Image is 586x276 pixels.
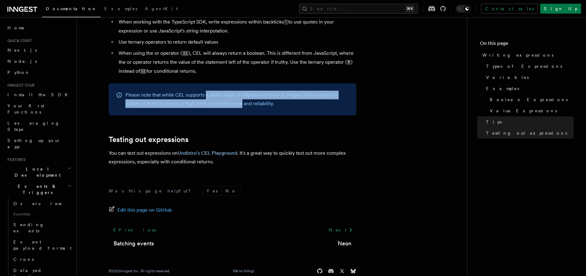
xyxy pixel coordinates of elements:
[7,48,37,53] span: Next.js
[109,149,356,166] p: You can test out expressions on . It's a great way to quickly test out more complex expressions, ...
[109,269,170,274] div: © 2025 Inngest Inc. All rights reserved.
[5,181,73,198] button: Events & Triggers
[140,69,146,74] code: ||
[406,6,414,12] kbd: ⌘K
[5,135,73,152] a: Setting up your app
[481,4,538,14] a: Contact sales
[13,222,44,233] span: Sending events
[145,6,178,11] span: AgentKit
[5,22,73,33] a: Home
[5,67,73,78] a: Python
[7,25,25,31] span: Home
[7,138,61,149] span: Setting up your app
[486,63,562,69] span: Types of Expressions
[347,60,351,65] code: ?
[5,38,32,43] span: Quick start
[486,119,502,125] span: Tips
[7,59,37,64] span: Node.js
[5,157,26,162] span: Features
[486,130,567,136] span: Testing out expressions
[5,56,73,67] a: Node.js
[11,254,73,265] a: Crons
[13,201,77,206] span: Overview
[117,206,172,214] span: Edit this page on GitHub
[178,150,237,156] a: Undistro's CEL Playground
[490,108,557,114] span: Value Expressions
[5,100,73,118] a: Your first Functions
[486,85,519,92] span: Examples
[222,186,240,196] button: No
[325,224,356,235] a: Next
[487,105,574,116] a: Value Expressions
[484,83,574,94] a: Examples
[7,121,60,132] span: Leveraging Steps
[109,188,195,194] p: Was this page helpful?
[484,116,574,127] a: Tips
[109,224,160,235] a: Previous
[117,49,356,76] li: When using the or operator ( ), CEL will always return a boolean. This is different from JavaScri...
[11,219,73,236] a: Sending events
[141,2,181,17] a: AgentKit
[456,5,471,12] button: Toggle dark mode
[109,206,172,214] a: Edit this page on GitHub
[5,45,73,56] a: Next.js
[480,40,574,50] h4: On this page
[7,103,44,114] span: Your first Functions
[299,4,418,14] button: Search...⌘K
[7,92,72,97] span: Install the SDK
[5,183,67,196] span: Events & Triggers
[484,72,574,83] a: Variables
[182,51,189,56] code: ||
[13,239,72,251] span: Event payload format
[233,269,254,274] a: We're hiring!
[114,239,154,248] a: Batching events
[5,166,67,178] span: Local Development
[484,127,574,139] a: Testing out expressions
[101,2,141,17] a: Examples
[11,236,73,254] a: Event payload format
[487,94,574,105] a: Boolean Expressions
[11,198,73,209] a: Overview
[42,2,101,17] a: Documentation
[484,61,574,72] a: Types of Expressions
[109,135,189,144] a: Testing out expressions
[540,4,581,14] a: Sign Up
[284,19,288,25] code: `
[486,74,529,80] span: Variables
[480,50,574,61] a: Writing expressions
[117,38,356,46] li: Use ternary operators to return default values
[46,6,97,11] span: Documentation
[125,91,349,108] p: Please note that while CEL supports a wide range of helpers and macros, Inngest only supports a s...
[11,209,73,219] span: Essentials
[5,118,73,135] a: Leveraging Steps
[7,70,30,75] span: Python
[5,89,73,100] a: Install the SDK
[490,97,568,103] span: Boolean Expressions
[5,83,35,88] span: Inngest tour
[104,6,137,11] span: Examples
[117,18,356,35] li: When working with the TypeScript SDK, write expressions within backticks to use quotes in your ex...
[203,186,221,196] button: Yes
[5,163,73,181] button: Local Development
[338,239,351,248] a: Neon
[482,52,553,58] span: Writing expressions
[13,257,34,262] span: Crons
